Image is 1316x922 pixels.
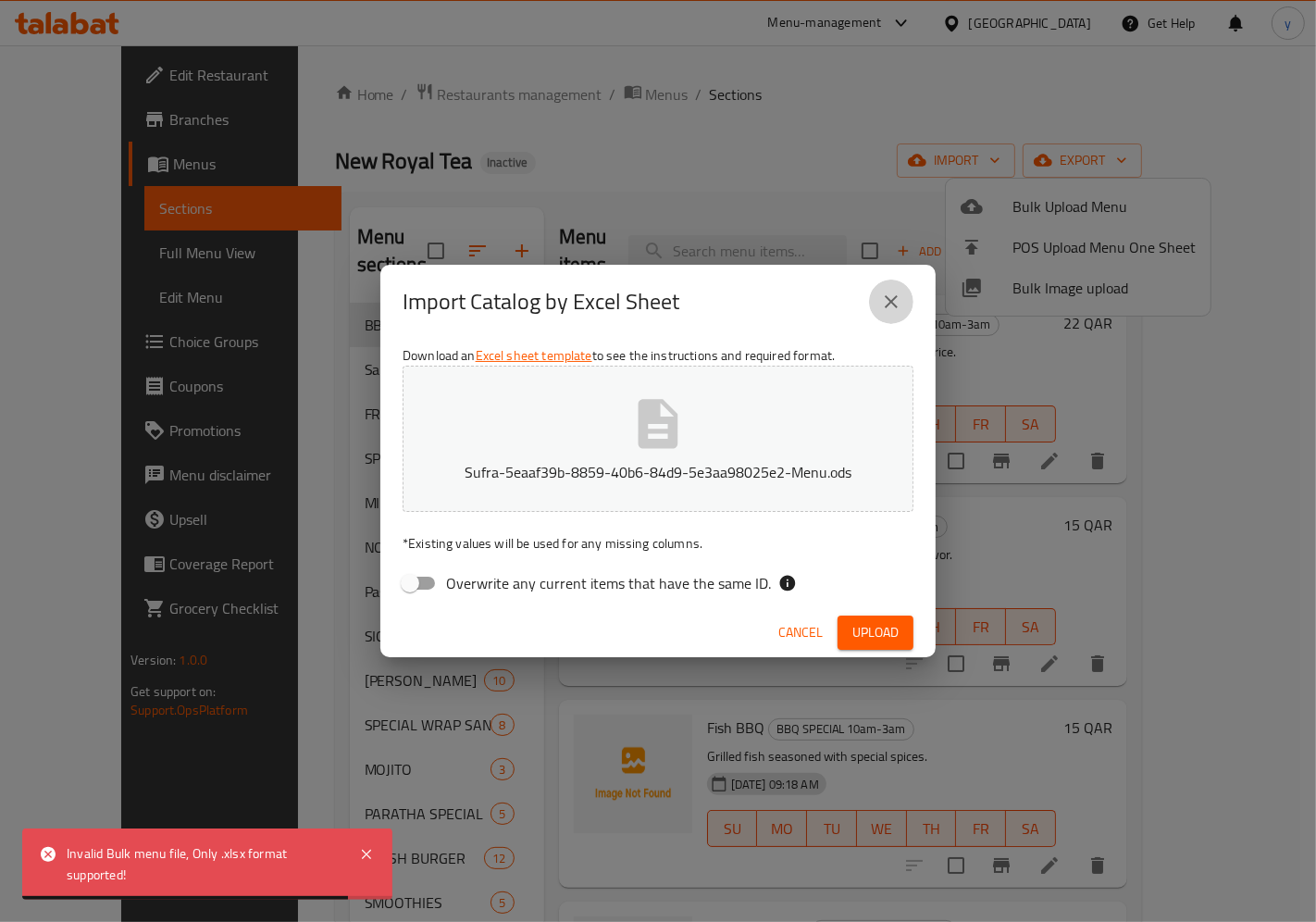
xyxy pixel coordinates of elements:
[431,461,885,483] p: Sufra-5eaaf39b-8859-40b6-84d9-5e3aa98025e2-Menu.ods
[838,616,913,650] button: Upload
[476,343,592,368] a: Excel sheet template
[403,287,679,317] h2: Import Catalog by Excel Sheet
[380,339,936,607] div: Download an to see the instructions and required format.
[778,621,823,644] span: Cancel
[869,280,913,324] button: close
[778,574,797,592] svg: If the overwrite option isn't selected, then the items that match an existing ID will be ignored ...
[403,534,913,553] p: Existing values will be used for any missing columns.
[852,621,899,644] span: Upload
[403,366,913,512] button: Sufra-5eaaf39b-8859-40b6-84d9-5e3aa98025e2-Menu.ods
[446,572,771,594] span: Overwrite any current items that have the same ID.
[771,616,830,650] button: Cancel
[67,843,341,885] div: Invalid Bulk menu file, Only .xlsx format supported!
